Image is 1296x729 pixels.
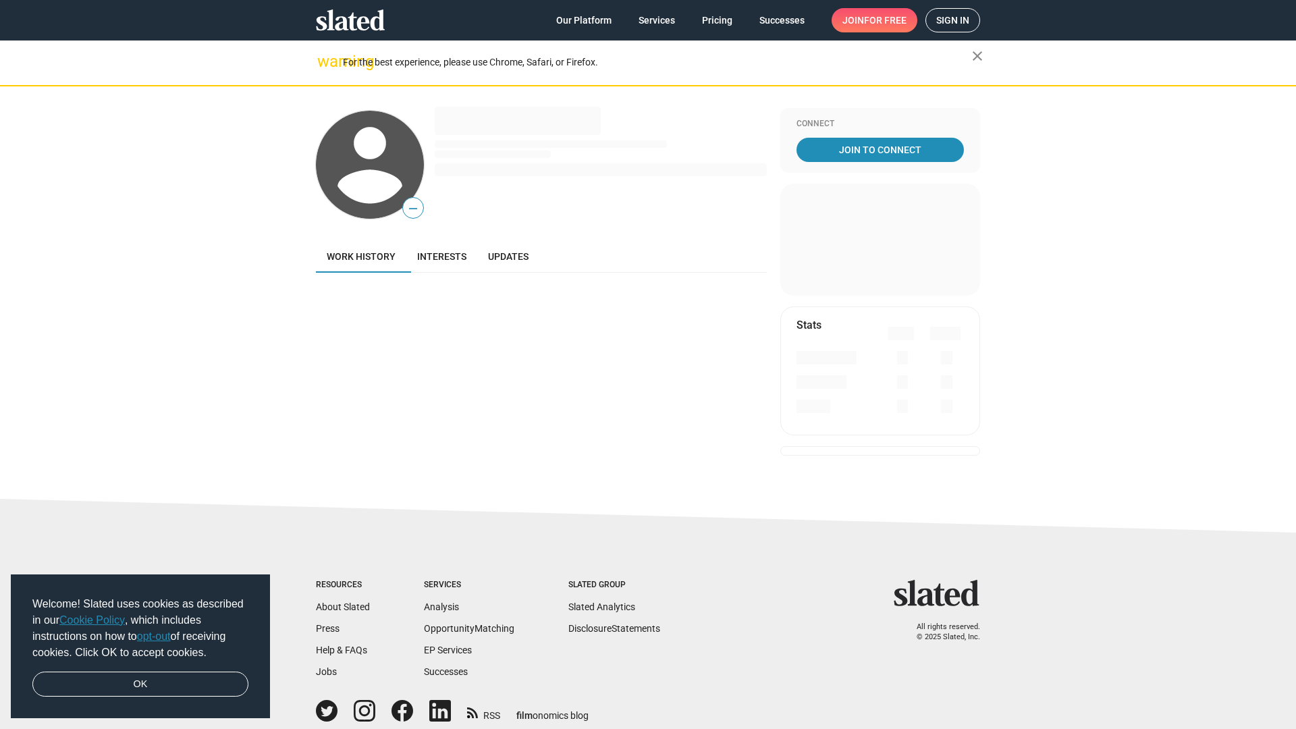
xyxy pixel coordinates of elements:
[424,580,514,591] div: Services
[516,699,589,722] a: filmonomics blog
[799,138,961,162] span: Join To Connect
[568,580,660,591] div: Slated Group
[556,8,612,32] span: Our Platform
[516,710,533,721] span: film
[424,666,468,677] a: Successes
[628,8,686,32] a: Services
[842,8,907,32] span: Join
[424,601,459,612] a: Analysis
[343,53,972,72] div: For the best experience, please use Chrome, Safari, or Firefox.
[316,666,337,677] a: Jobs
[639,8,675,32] span: Services
[32,596,248,661] span: Welcome! Slated uses cookies as described in our , which includes instructions on how to of recei...
[936,9,969,32] span: Sign in
[316,601,370,612] a: About Slated
[11,574,270,719] div: cookieconsent
[424,623,514,634] a: OpportunityMatching
[702,8,732,32] span: Pricing
[796,138,964,162] a: Join To Connect
[691,8,743,32] a: Pricing
[749,8,815,32] a: Successes
[316,240,406,273] a: Work history
[759,8,805,32] span: Successes
[403,200,423,217] span: —
[796,119,964,130] div: Connect
[477,240,539,273] a: Updates
[316,645,367,655] a: Help & FAQs
[969,48,986,64] mat-icon: close
[406,240,477,273] a: Interests
[327,251,396,262] span: Work history
[467,701,500,722] a: RSS
[417,251,466,262] span: Interests
[902,622,980,642] p: All rights reserved. © 2025 Slated, Inc.
[59,614,125,626] a: Cookie Policy
[424,645,472,655] a: EP Services
[568,601,635,612] a: Slated Analytics
[545,8,622,32] a: Our Platform
[317,53,333,70] mat-icon: warning
[137,630,171,642] a: opt-out
[568,623,660,634] a: DisclosureStatements
[925,8,980,32] a: Sign in
[316,623,340,634] a: Press
[32,672,248,697] a: dismiss cookie message
[488,251,529,262] span: Updates
[796,318,821,332] mat-card-title: Stats
[832,8,917,32] a: Joinfor free
[864,8,907,32] span: for free
[316,580,370,591] div: Resources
